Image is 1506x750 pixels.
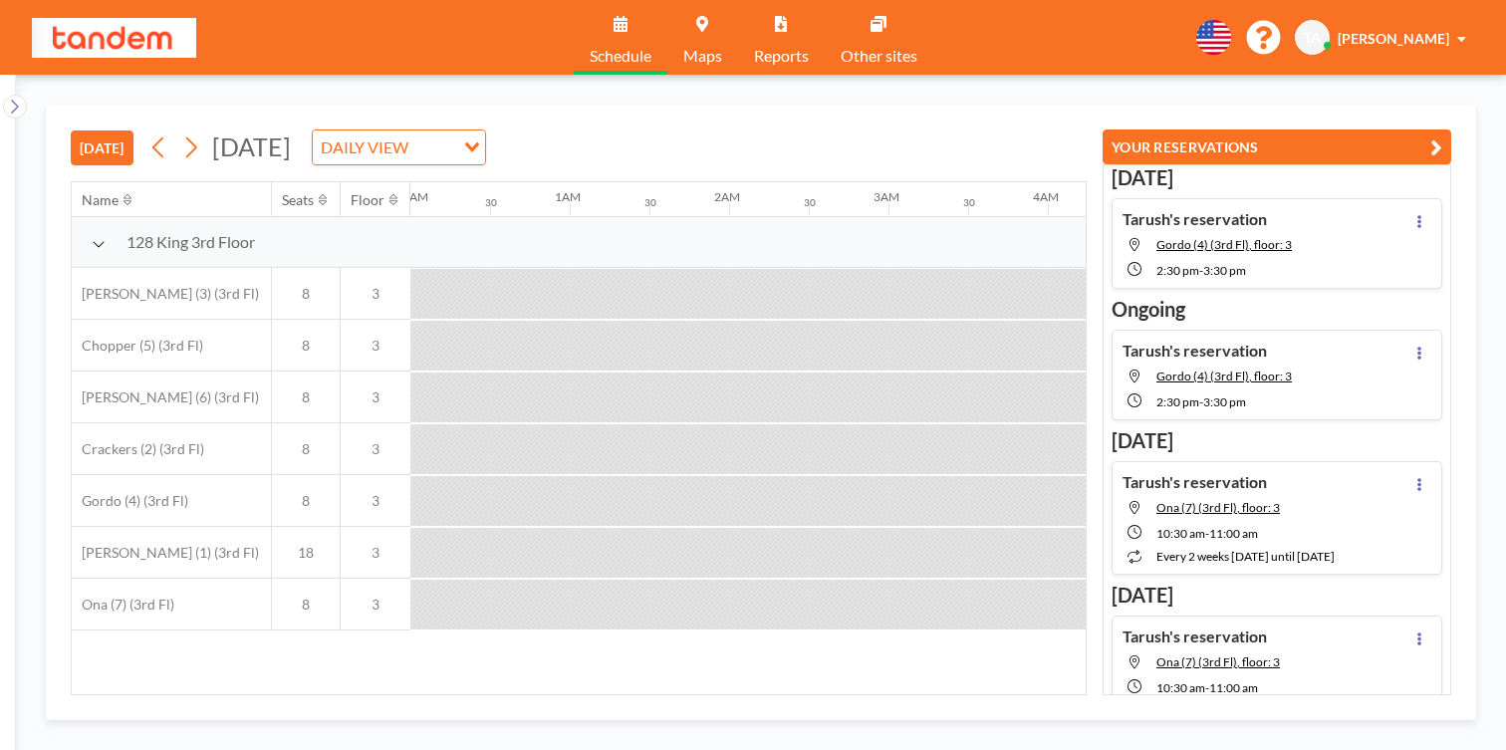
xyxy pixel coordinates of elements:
[1156,263,1199,278] span: 2:30 PM
[341,440,410,458] span: 3
[841,48,917,64] span: Other sites
[1123,472,1267,492] h4: Tarush's reservation
[963,196,975,209] div: 30
[1209,680,1258,695] span: 11:00 AM
[272,492,340,510] span: 8
[555,189,581,204] div: 1AM
[683,48,722,64] span: Maps
[754,48,809,64] span: Reports
[414,134,452,160] input: Search for option
[341,285,410,303] span: 3
[1112,297,1442,322] h3: Ongoing
[72,337,203,355] span: Chopper (5) (3rd Fl)
[1304,29,1321,47] span: TA
[272,440,340,458] span: 8
[341,388,410,406] span: 3
[272,285,340,303] span: 8
[1156,394,1199,409] span: 2:30 PM
[395,189,428,204] div: 12AM
[1199,394,1203,409] span: -
[82,191,119,209] div: Name
[804,196,816,209] div: 30
[1156,526,1205,541] span: 10:30 AM
[72,440,204,458] span: Crackers (2) (3rd Fl)
[72,388,259,406] span: [PERSON_NAME] (6) (3rd Fl)
[1103,129,1451,164] button: YOUR RESERVATIONS
[317,134,412,160] span: DAILY VIEW
[644,196,656,209] div: 30
[485,196,497,209] div: 30
[341,492,410,510] span: 3
[1205,526,1209,541] span: -
[272,544,340,562] span: 18
[72,544,259,562] span: [PERSON_NAME] (1) (3rd Fl)
[1156,654,1280,669] span: Ona (7) (3rd Fl), floor: 3
[1033,189,1059,204] div: 4AM
[341,596,410,614] span: 3
[1338,30,1449,47] span: [PERSON_NAME]
[1156,680,1205,695] span: 10:30 AM
[351,191,384,209] div: Floor
[1156,500,1280,515] span: Ona (7) (3rd Fl), floor: 3
[1112,165,1442,190] h3: [DATE]
[1156,237,1292,252] span: Gordo (4) (3rd Fl), floor: 3
[212,131,291,161] span: [DATE]
[272,596,340,614] span: 8
[1112,583,1442,608] h3: [DATE]
[313,130,485,164] div: Search for option
[1209,526,1258,541] span: 11:00 AM
[72,285,259,303] span: [PERSON_NAME] (3) (3rd Fl)
[1112,428,1442,453] h3: [DATE]
[1199,263,1203,278] span: -
[32,18,196,58] img: organization-logo
[1123,341,1267,361] h4: Tarush's reservation
[874,189,899,204] div: 3AM
[72,492,188,510] span: Gordo (4) (3rd Fl)
[1203,263,1246,278] span: 3:30 PM
[1156,369,1292,383] span: Gordo (4) (3rd Fl), floor: 3
[1203,394,1246,409] span: 3:30 PM
[590,48,651,64] span: Schedule
[1156,549,1335,564] span: every 2 weeks [DATE] until [DATE]
[72,596,174,614] span: Ona (7) (3rd Fl)
[126,232,255,252] span: 128 King 3rd Floor
[1123,626,1267,646] h4: Tarush's reservation
[1123,209,1267,229] h4: Tarush's reservation
[714,189,740,204] div: 2AM
[282,191,314,209] div: Seats
[341,337,410,355] span: 3
[272,337,340,355] span: 8
[272,388,340,406] span: 8
[341,544,410,562] span: 3
[1205,680,1209,695] span: -
[71,130,133,165] button: [DATE]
